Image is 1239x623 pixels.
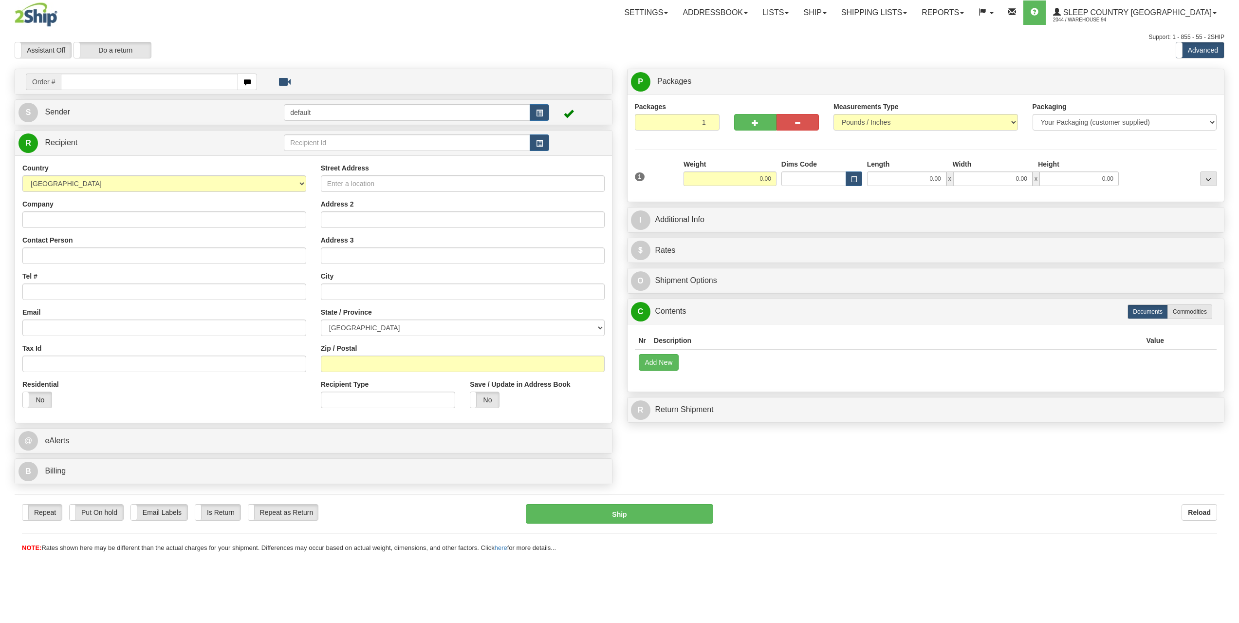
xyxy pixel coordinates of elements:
[1217,262,1238,361] iframe: chat widget
[631,241,650,260] span: $
[321,343,357,353] label: Zip / Postal
[18,102,284,122] a: S Sender
[867,159,890,169] label: Length
[18,431,38,451] span: @
[1046,0,1224,25] a: Sleep Country [GEOGRAPHIC_DATA] 2044 / Warehouse 94
[631,400,650,420] span: R
[631,72,650,92] span: P
[781,159,817,169] label: Dims Code
[22,163,49,173] label: Country
[635,172,645,181] span: 1
[22,343,41,353] label: Tax Id
[22,235,73,245] label: Contact Person
[834,0,914,25] a: Shipping lists
[70,505,123,520] label: Put On hold
[26,74,61,90] span: Order #
[22,544,41,551] span: NOTE:
[18,133,38,153] span: R
[18,103,38,122] span: S
[45,436,69,445] span: eAlerts
[631,302,650,321] span: C
[631,271,1221,291] a: OShipment Options
[635,102,666,112] label: Packages
[631,241,1221,261] a: $Rates
[22,199,54,209] label: Company
[23,392,52,408] label: No
[248,505,318,520] label: Repeat as Return
[684,159,706,169] label: Weight
[495,544,507,551] a: here
[1176,42,1224,58] label: Advanced
[470,379,570,389] label: Save / Update in Address Book
[22,271,37,281] label: Tel #
[1182,504,1217,521] button: Reload
[22,379,59,389] label: Residential
[631,210,650,230] span: I
[631,210,1221,230] a: IAdditional Info
[74,42,151,58] label: Do a return
[45,108,70,116] span: Sender
[18,431,609,451] a: @ eAlerts
[284,104,530,121] input: Sender Id
[45,467,66,475] span: Billing
[18,462,38,481] span: B
[657,77,691,85] span: Packages
[15,33,1224,41] div: Support: 1 - 855 - 55 - 2SHIP
[631,72,1221,92] a: P Packages
[631,400,1221,420] a: RReturn Shipment
[1167,304,1212,319] label: Commodities
[675,0,755,25] a: Addressbook
[45,138,77,147] span: Recipient
[1033,171,1039,186] span: x
[195,505,240,520] label: Is Return
[631,271,650,291] span: O
[321,163,369,173] label: Street Address
[617,0,675,25] a: Settings
[284,134,530,151] input: Recipient Id
[914,0,971,25] a: Reports
[15,42,71,58] label: Assistant Off
[22,307,40,317] label: Email
[321,307,372,317] label: State / Province
[1038,159,1059,169] label: Height
[321,235,354,245] label: Address 3
[796,0,833,25] a: Ship
[321,199,354,209] label: Address 2
[321,175,605,192] input: Enter a location
[952,159,971,169] label: Width
[18,461,609,481] a: B Billing
[635,332,650,350] th: Nr
[15,544,1224,553] div: Rates shown here may be different than the actual charges for your shipment. Differences may occu...
[321,271,333,281] label: City
[22,505,62,520] label: Repeat
[1200,171,1217,186] div: ...
[639,354,679,371] button: Add New
[946,171,953,186] span: x
[1053,15,1126,25] span: 2044 / Warehouse 94
[526,504,713,524] button: Ship
[15,2,57,27] img: logo2044.jpg
[755,0,796,25] a: Lists
[1188,509,1211,516] b: Reload
[631,302,1221,321] a: CContents
[18,133,255,153] a: R Recipient
[131,505,187,520] label: Email Labels
[470,392,499,408] label: No
[1033,102,1067,112] label: Packaging
[321,379,369,389] label: Recipient Type
[650,332,1142,350] th: Description
[1142,332,1168,350] th: Value
[1061,8,1212,17] span: Sleep Country [GEOGRAPHIC_DATA]
[1128,304,1168,319] label: Documents
[833,102,899,112] label: Measurements Type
